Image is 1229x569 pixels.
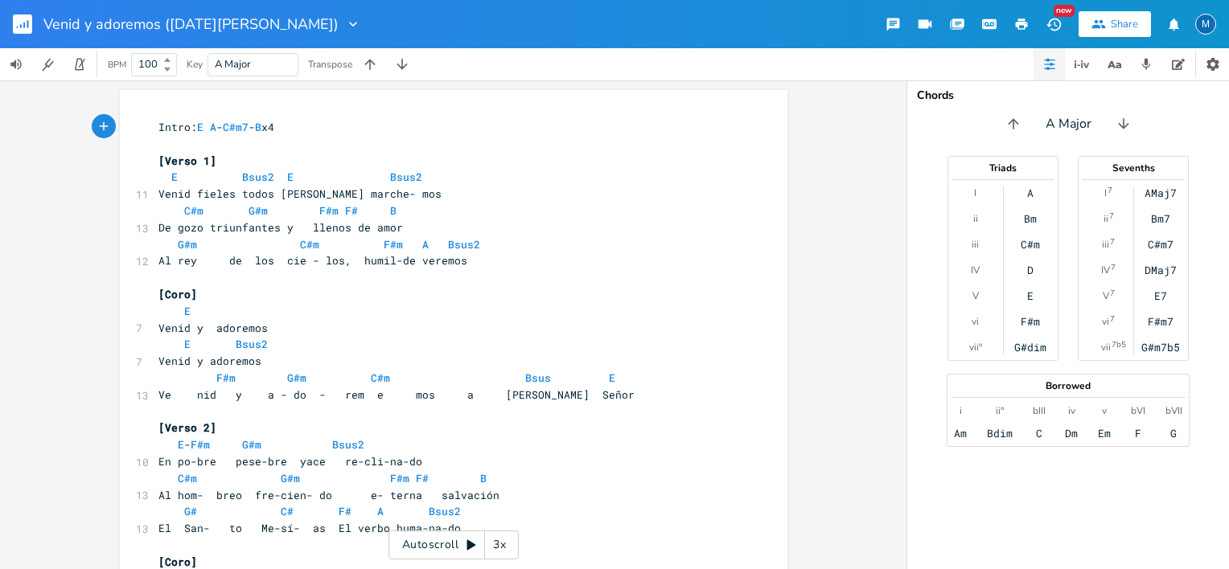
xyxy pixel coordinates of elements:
span: F# [345,203,358,218]
span: Bsus2 [448,237,480,252]
span: F#m [319,203,339,218]
span: G# [184,504,197,518]
div: iii [1102,238,1109,251]
div: Am [954,427,967,440]
span: Bsus2 [390,170,422,184]
div: i [960,404,962,417]
div: iii [972,238,979,251]
div: C#m [1021,238,1040,251]
span: E [197,120,203,134]
div: E7 [1154,289,1167,302]
span: G#m [249,203,268,218]
div: I [974,186,976,199]
div: F#m [1021,315,1040,328]
span: Venid fieles todos [PERSON_NAME] marche- mos [158,186,442,201]
div: Em [1098,427,1111,440]
div: bVI [1131,404,1145,417]
span: C# [281,504,294,518]
div: vii° [969,341,982,354]
div: vi [972,315,979,328]
button: Share [1079,11,1151,37]
span: F# [416,471,429,485]
sup: 7 [1110,313,1115,325]
div: I [1104,186,1107,199]
div: DMaj7 [1145,264,1177,276]
span: Bsus [525,370,551,385]
div: F#m7 [1148,315,1174,328]
div: E [1027,289,1034,302]
div: G#dim [1014,341,1046,354]
span: A Major [1046,115,1091,133]
div: D [1027,264,1034,276]
span: Bsus2 [236,337,268,351]
sup: 7 [1110,287,1115,300]
span: E [287,170,294,184]
span: Ve nid y a - do - rem e mos a [PERSON_NAME] Señor [158,387,635,402]
div: C#m7 [1148,238,1174,251]
span: B [480,471,487,485]
span: G#m [281,471,300,485]
span: G#m [242,437,261,452]
span: F#m [390,471,409,485]
div: v [1102,404,1107,417]
div: Bdim [987,427,1013,440]
span: F# [339,504,351,518]
span: F#m [191,437,210,452]
div: Bm7 [1151,212,1170,225]
div: C [1036,427,1042,440]
span: - [158,437,364,452]
span: En po-bre pese-bre yace re-cli-na-do [158,454,422,469]
div: vi [1102,315,1109,328]
span: B [390,203,397,218]
span: Venid y adoremos ([DATE][PERSON_NAME]) [43,17,339,31]
button: M [1195,6,1216,43]
div: Autoscroll [388,530,519,559]
span: C#m [300,237,319,252]
span: C#m [184,203,203,218]
span: C#m [371,370,390,385]
span: De gozo triunfantes y llenos de amor [158,220,403,235]
span: Intro: - - x4 [158,120,274,134]
span: B [255,120,261,134]
span: E [178,437,184,452]
span: E [609,370,615,385]
div: bIII [1033,404,1046,417]
sup: 7b5 [1112,338,1126,351]
span: G#m [287,370,306,385]
span: E [171,170,178,184]
span: A [422,237,429,252]
span: Al rey de los cie - los, humil-de veremos [158,253,467,268]
div: G [1170,427,1177,440]
span: F#m [216,370,236,385]
span: El San- to Me-sí- as El verbo huma-na-do [158,521,461,535]
span: A [377,504,384,518]
div: Chords [917,90,1219,101]
span: [Verso 2] [158,420,216,435]
sup: 7 [1108,184,1112,197]
div: ii [973,212,978,225]
div: AMaj7 [1145,186,1177,199]
span: A [210,120,216,134]
span: Bsus2 [242,170,274,184]
sup: 7 [1110,235,1115,248]
span: Venid y adoremos [158,321,268,335]
div: Sevenths [1079,163,1188,173]
span: Venid y adoremos [158,354,261,368]
div: BPM [108,60,126,69]
span: Bsus2 [332,437,364,452]
div: Bm [1024,212,1037,225]
span: Bsus2 [429,504,461,518]
div: A [1027,186,1034,199]
div: Key [187,59,203,69]
div: F [1135,427,1141,440]
span: E [184,304,191,318]
div: 3x [485,530,514,559]
div: bVII [1165,404,1182,417]
div: Dm [1065,427,1078,440]
div: V [972,289,979,302]
div: ii° [996,404,1004,417]
div: Share [1111,17,1138,31]
span: A Major [215,57,251,72]
span: C#m7 [223,120,249,134]
span: C#m [178,471,197,485]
